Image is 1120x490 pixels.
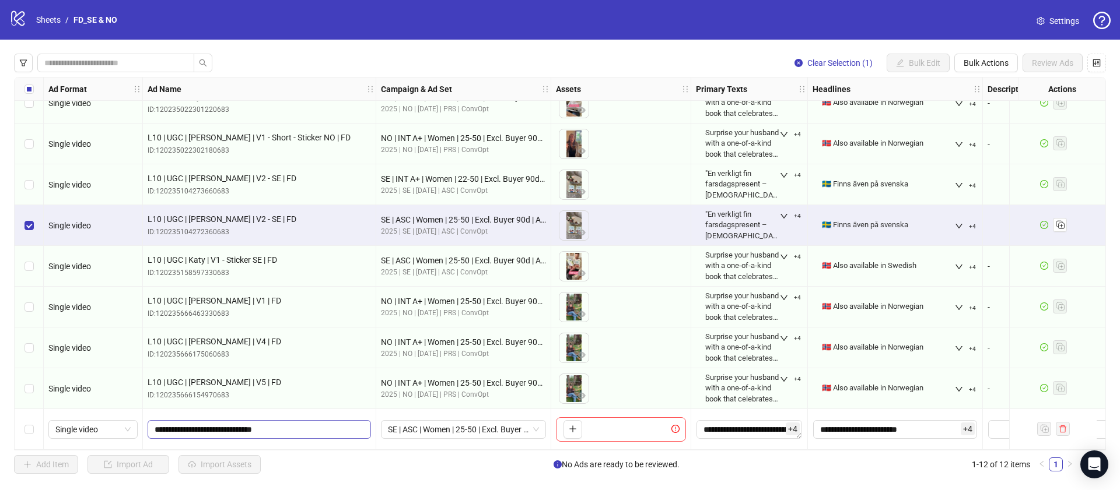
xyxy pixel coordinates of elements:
span: Single video [48,180,91,189]
span: Single video [48,139,91,149]
span: holder [681,85,689,93]
span: search [199,59,207,67]
span: eye [577,106,586,114]
span: down [780,131,788,139]
button: +4 [950,383,981,397]
li: Next Page [1063,457,1077,471]
span: down [955,385,963,393]
button: +4 [775,332,806,346]
span: Single video [48,262,91,271]
span: eye [577,188,586,196]
button: +4 [775,128,806,142]
div: Select all rows [15,77,44,101]
button: Preview [575,226,589,240]
div: "En verkligt fin farsdagspresent – [DEMOGRAPHIC_DATA] blev rörd till tårar." ⭐⭐⭐⭐⭐ [705,209,779,241]
div: 🇳🇴 Also available in Norwegian [822,301,923,312]
span: Single video [48,302,91,312]
button: Preview [575,267,589,281]
div: Edit values [813,420,978,439]
div: Select row 12 [15,409,44,450]
div: 🇳🇴 Also available in Swedish [822,260,916,271]
span: +4 [969,223,976,230]
button: +4 [775,291,806,305]
button: +4 [950,97,981,111]
span: down [955,181,963,189]
span: +4 [969,264,976,271]
span: L10 | UGC | [PERSON_NAME] | V1 - Short - Sticker NO | FD [148,131,371,144]
div: 2025 | SE | [DATE] | ASC | ConvOpt [381,267,546,278]
img: Asset 1 [559,292,589,322]
span: eye [577,310,586,318]
span: - [988,302,990,312]
div: ID: 120235666154970683 [148,390,371,401]
span: check-circle [1040,262,1048,270]
div: 2025 | NO | [DATE] | PRS | ConvOpt [381,389,546,400]
div: ID: 120235022302180683 [148,145,371,156]
li: Previous Page [1035,457,1049,471]
span: holder [541,85,549,93]
div: Select row 7 [15,205,44,246]
button: Add Item [14,455,78,474]
span: +4 [794,294,801,301]
span: right [1066,460,1073,467]
button: Preview [575,104,589,118]
span: L10 | UGC | [PERSON_NAME] | V4 | FD [148,335,371,348]
span: L10 | UGC | [PERSON_NAME] | V2 - SE | FD [148,172,371,185]
li: / [65,13,69,26]
span: info-circle [554,460,562,468]
strong: Ad Format [48,83,87,96]
span: Single video [48,221,91,230]
div: ID: 120235104272360683 [148,227,371,238]
div: 2025 | SE | [DATE] | ASC | ConvOpt [381,226,546,237]
span: L10 | UGC | [PERSON_NAME] | V5 | FD [148,376,371,389]
span: +4 [794,253,801,260]
span: down [955,263,963,271]
button: +4 [950,260,981,274]
button: +4 [775,250,806,264]
span: holder [806,85,814,93]
img: Asset 1 [559,252,589,281]
span: down [780,375,788,383]
button: left [1035,457,1049,471]
span: Single video [48,384,91,393]
div: NO | INT A+ | Women | 25-50 | Excl. Buyer 90d | All Placements | V2 [381,376,546,389]
strong: Headlines [813,83,850,96]
div: 🇳🇴 Also available in Norwegian [822,383,923,393]
span: down [955,100,963,108]
span: control [1093,59,1101,67]
img: Asset 1 [559,89,589,118]
span: holder [374,85,383,93]
button: +4 [950,138,981,152]
img: Asset 1 [559,374,589,403]
span: - [988,262,990,271]
div: Select row 5 [15,124,44,164]
span: SE | ASC | Women | 25-50 | Excl. Buyer 90d | All Placements | DE+FR [388,421,539,438]
strong: Ad Name [148,83,181,96]
div: Resize Assets column [688,77,691,100]
div: Surprise your husband with a one-of-a-kind book that celebrates him and your kids in a heartwarmi... [705,128,779,160]
div: NO | INT A+ | Women | 25-50 | Excl. Buyer 90d | All Placements | V2 [381,336,546,348]
span: down [780,334,788,343]
div: Surprise your husband with a one-of-a-kind book that celebrates him and your kids in a heartwarmi... [705,332,779,364]
div: Resize Headlines column [979,77,982,100]
div: Surprise your husband with a one-of-a-kind book that celebrates him and your kids in a heartwarmi... [705,372,779,404]
span: down [780,253,788,261]
span: down [955,344,963,352]
span: holder [689,85,698,93]
div: ID: 120235666175060683 [148,349,371,360]
div: "En verkligt fin farsdagspresent – [DEMOGRAPHIC_DATA] blev rörd till tårar." ⭐⭐⭐⭐⭐ [705,168,779,200]
div: Resize Primary Texts column [804,77,807,100]
button: Preview [575,348,589,362]
span: down [955,140,963,149]
div: Select row 9 [15,287,44,327]
strong: Assets [556,83,581,96]
div: 🇳🇴 Also available in Norwegian [822,342,923,352]
div: 2025 | NO | [DATE] | PRS | ConvOpt [381,104,546,115]
button: Review Ads [1023,54,1083,72]
span: check-circle [1040,221,1048,229]
span: setting [1037,17,1045,25]
button: +4 [775,168,806,182]
span: +4 [969,346,976,352]
div: 2025 | SE | [DATE] | ASC | ConvOpt [381,185,546,196]
button: Configure table settings [1087,54,1106,72]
